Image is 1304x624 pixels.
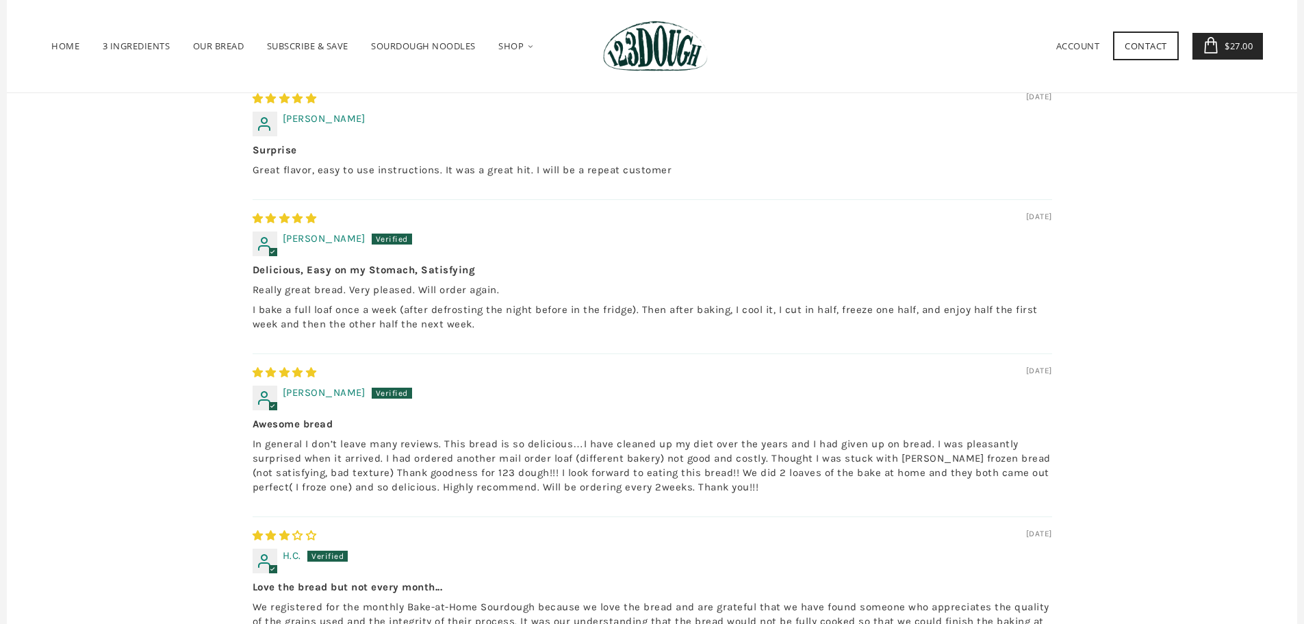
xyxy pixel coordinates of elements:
[1056,40,1100,52] a: Account
[1221,40,1253,52] span: $27.00
[498,40,524,52] span: Shop
[253,92,317,105] span: 5 star review
[1113,32,1179,60] a: Contact
[253,417,1052,432] b: Awesome bread
[253,303,1052,332] p: I bake a full loaf once a week (after defrosting the night before in the fridge). Then after baki...
[1026,365,1052,377] span: [DATE]
[283,232,366,245] span: [PERSON_NAME]
[253,366,317,379] span: 5 star review
[253,143,1052,158] b: Surprise
[283,549,301,562] span: H.C.
[253,437,1052,495] p: In general I don’t leave many reviews. This bread is so delicious…I have cleaned up my diet over ...
[253,163,1052,177] p: Great flavor, easy to use instructions. It was a great hit. I will be a repeat customer
[283,386,366,399] span: [PERSON_NAME]
[92,21,181,71] a: 3 Ingredients
[41,21,545,72] nav: Primary
[1026,528,1052,540] span: [DATE]
[283,112,366,125] span: [PERSON_NAME]
[41,21,90,71] a: Home
[1192,33,1264,60] a: $27.00
[488,21,545,72] a: Shop
[253,283,1052,297] p: Really great bread. Very pleased. Will order again.
[253,212,317,225] span: 5 star review
[253,580,1052,595] b: Love the bread but not every month...
[51,40,79,52] span: Home
[1026,91,1052,103] span: [DATE]
[257,21,359,71] a: Subscribe & Save
[1026,211,1052,223] span: [DATE]
[193,40,244,52] span: Our Bread
[267,40,348,52] span: Subscribe & Save
[253,263,1052,277] b: Delicious, Easy on my Stomach, Satisfying
[361,21,486,71] a: SOURDOUGH NOODLES
[603,21,708,72] img: 123Dough Bakery
[371,40,476,52] span: SOURDOUGH NOODLES
[253,529,317,542] span: 3 star review
[183,21,255,71] a: Our Bread
[103,40,170,52] span: 3 Ingredients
